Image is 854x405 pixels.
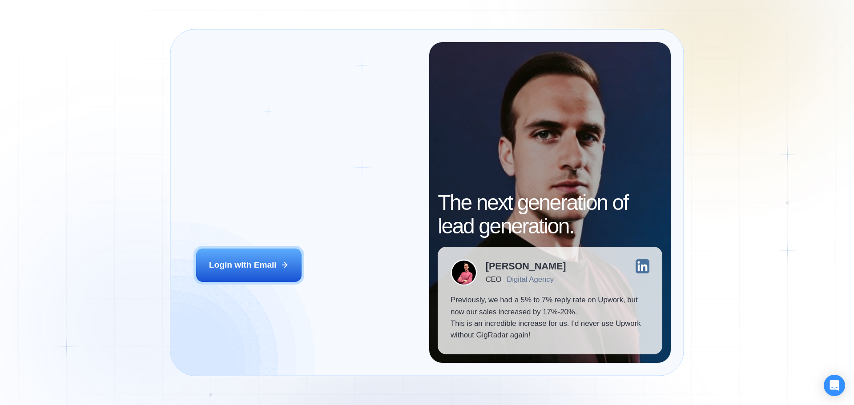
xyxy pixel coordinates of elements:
div: Login with Email [209,259,277,271]
div: Digital Agency [507,275,554,284]
div: CEO [486,275,501,284]
button: Login with Email [196,249,302,281]
p: Previously, we had a 5% to 7% reply rate on Upwork, but now our sales increased by 17%-20%. This ... [451,294,649,341]
h2: The next generation of lead generation. [438,191,662,238]
div: [PERSON_NAME] [486,261,566,271]
div: Open Intercom Messenger [824,375,845,396]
